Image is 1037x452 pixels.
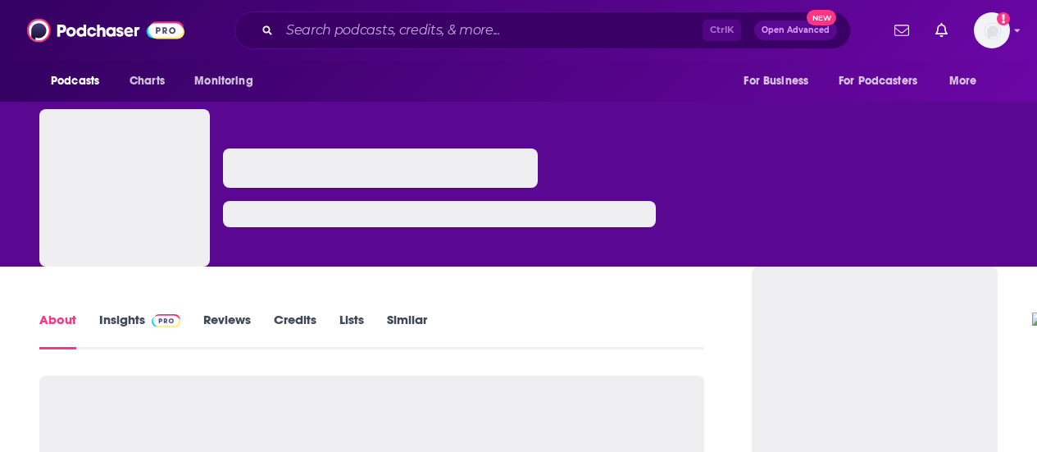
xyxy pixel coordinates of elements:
div: Search podcasts, credits, & more... [234,11,851,49]
span: Open Advanced [762,26,830,34]
button: open menu [183,66,274,97]
button: Open AdvancedNew [754,21,837,40]
button: open menu [938,66,998,97]
a: Charts [119,66,175,97]
span: More [949,70,977,93]
a: Credits [274,312,316,349]
button: Show profile menu [974,12,1010,48]
span: Logged in as amandawoods [974,12,1010,48]
a: Similar [387,312,427,349]
a: Reviews [203,312,251,349]
span: Podcasts [51,70,99,93]
span: Monitoring [194,70,252,93]
img: Podchaser Pro [152,314,180,327]
a: InsightsPodchaser Pro [99,312,180,349]
span: New [807,10,836,25]
a: Show notifications dropdown [888,16,916,44]
span: Charts [130,70,165,93]
a: About [39,312,76,349]
span: For Business [744,70,808,93]
a: Lists [339,312,364,349]
button: open menu [828,66,941,97]
img: Podchaser - Follow, Share and Rate Podcasts [27,15,184,46]
svg: Add a profile image [997,12,1010,25]
span: Ctrl K [703,20,741,41]
button: open menu [39,66,121,97]
span: For Podcasters [839,70,917,93]
button: open menu [732,66,829,97]
a: Show notifications dropdown [929,16,954,44]
img: User Profile [974,12,1010,48]
input: Search podcasts, credits, & more... [280,17,703,43]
